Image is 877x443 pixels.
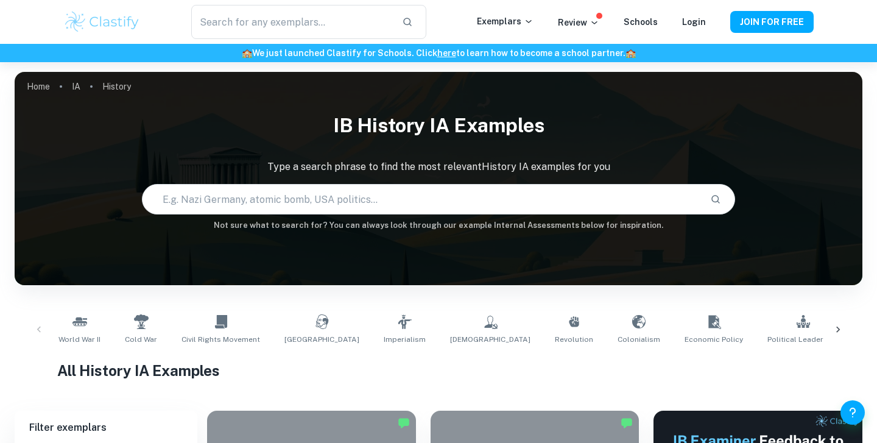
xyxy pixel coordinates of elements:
span: Colonialism [618,334,660,345]
a: Login [682,17,706,27]
span: Economic Policy [685,334,743,345]
span: Civil Rights Movement [181,334,260,345]
span: World War II [58,334,100,345]
h1: IB History IA examples [15,106,862,145]
a: here [437,48,456,58]
span: Political Leadership [767,334,839,345]
p: Review [558,16,599,29]
a: Schools [624,17,658,27]
button: Search [705,189,726,210]
span: 🏫 [625,48,636,58]
input: Search for any exemplars... [191,5,392,39]
h1: All History IA Examples [57,360,820,381]
h6: Not sure what to search for? You can always look through our example Internal Assessments below f... [15,219,862,232]
span: 🏫 [242,48,252,58]
button: Help and Feedback [840,400,865,425]
a: IA [72,78,80,95]
img: Marked [621,417,633,429]
h6: We just launched Clastify for Schools. Click to learn how to become a school partner. [2,46,875,60]
button: JOIN FOR FREE [730,11,814,33]
span: [DEMOGRAPHIC_DATA] [450,334,530,345]
img: Marked [398,417,410,429]
p: History [102,80,131,93]
span: Imperialism [384,334,426,345]
input: E.g. Nazi Germany, atomic bomb, USA politics... [143,182,700,216]
img: Clastify logo [63,10,141,34]
span: Revolution [555,334,593,345]
p: Exemplars [477,15,534,28]
a: Home [27,78,50,95]
p: Type a search phrase to find the most relevant History IA examples for you [15,160,862,174]
span: Cold War [125,334,157,345]
span: [GEOGRAPHIC_DATA] [284,334,359,345]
